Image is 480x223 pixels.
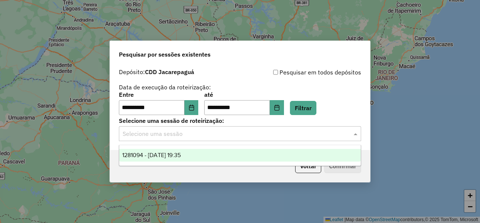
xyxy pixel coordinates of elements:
[290,101,316,115] button: Filtrar
[122,152,181,158] span: 1281094 - [DATE] 19:35
[119,90,198,99] label: Entre
[119,83,211,92] label: Data de execução da roteirização:
[270,100,284,115] button: Choose Date
[119,116,361,125] label: Selecione uma sessão de roteirização:
[119,67,194,76] label: Depósito:
[295,159,321,173] button: Voltar
[240,68,361,77] div: Pesquisar em todos depósitos
[204,90,284,99] label: até
[184,100,199,115] button: Choose Date
[119,50,211,59] span: Pesquisar por sessões existentes
[145,68,194,76] strong: CDD Jacarepaguá
[119,145,361,166] ng-dropdown-panel: Options list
